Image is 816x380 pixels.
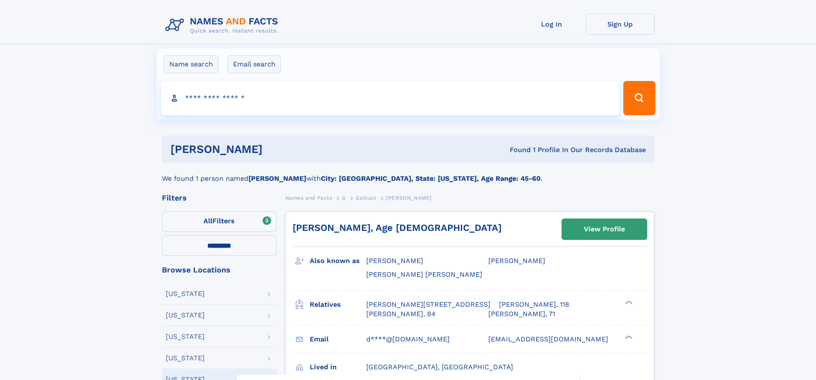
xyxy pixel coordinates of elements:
[166,290,205,297] div: [US_STATE]
[366,257,423,265] span: [PERSON_NAME]
[310,332,366,347] h3: Email
[488,257,545,265] span: [PERSON_NAME]
[366,309,436,319] a: [PERSON_NAME], 84
[517,14,586,35] a: Log In
[366,270,482,278] span: [PERSON_NAME] [PERSON_NAME]
[356,192,376,203] a: Galluzo
[170,144,386,155] h1: [PERSON_NAME]
[203,217,212,225] span: All
[293,222,502,233] a: [PERSON_NAME], Age [DEMOGRAPHIC_DATA]
[623,299,633,305] div: ❯
[562,219,647,239] a: View Profile
[386,195,432,201] span: [PERSON_NAME]
[386,145,646,155] div: Found 1 Profile In Our Records Database
[164,55,218,73] label: Name search
[285,192,332,203] a: Names and Facts
[166,355,205,362] div: [US_STATE]
[623,334,633,340] div: ❯
[321,174,541,183] b: City: [GEOGRAPHIC_DATA], State: [US_STATE], Age Range: 45-60
[248,174,306,183] b: [PERSON_NAME]
[488,309,555,319] a: [PERSON_NAME], 71
[227,55,281,73] label: Email search
[166,312,205,319] div: [US_STATE]
[310,254,366,268] h3: Also known as
[162,163,655,184] div: We found 1 person named with .
[623,81,655,115] button: Search Button
[366,300,490,309] a: [PERSON_NAME][STREET_ADDRESS]
[162,211,277,232] label: Filters
[342,192,346,203] a: G
[161,81,620,115] input: search input
[366,363,513,371] span: [GEOGRAPHIC_DATA], [GEOGRAPHIC_DATA]
[586,14,655,35] a: Sign Up
[162,194,277,202] div: Filters
[162,266,277,274] div: Browse Locations
[310,360,366,374] h3: Lived in
[356,195,376,201] span: Galluzo
[342,195,346,201] span: G
[162,14,285,37] img: Logo Names and Facts
[499,300,569,309] a: [PERSON_NAME], 118
[166,333,205,340] div: [US_STATE]
[488,335,608,343] span: [EMAIL_ADDRESS][DOMAIN_NAME]
[310,297,366,312] h3: Relatives
[584,219,625,239] div: View Profile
